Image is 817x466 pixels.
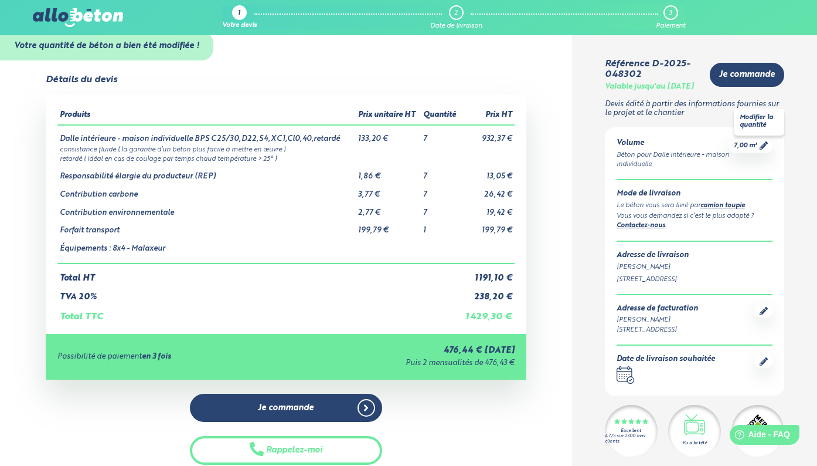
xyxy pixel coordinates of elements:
a: Je commande [190,394,382,423]
td: 199,79 € [356,217,421,235]
th: Prix unitaire HT [356,106,421,125]
td: 3,77 € [356,181,421,200]
td: 19,42 € [461,200,515,218]
td: 238,20 € [461,283,515,302]
td: 26,42 € [461,181,515,200]
img: website_grey.svg [19,31,28,40]
div: [PERSON_NAME] [617,262,773,272]
td: Contribution carbone [57,181,356,200]
div: Volume [617,139,730,148]
div: Mode de livraison [617,190,773,198]
iframe: Help widget launcher [713,420,804,453]
span: Je commande [258,403,314,413]
td: 1 191,10 € [461,264,515,283]
td: 932,37 € [461,125,515,144]
th: Quantité [421,106,460,125]
th: Prix HT [461,106,515,125]
div: 476,44 € [DATE] [291,346,515,356]
span: Je commande [719,70,775,80]
div: Vu à la télé [682,440,707,447]
div: Date de livraison [430,22,482,30]
div: [STREET_ADDRESS] [617,275,773,285]
div: Paiement [656,22,685,30]
a: camion toupie [700,202,745,209]
div: Mots-clés [146,69,179,77]
td: Total HT [57,264,460,283]
a: 2 Date de livraison [430,5,482,30]
div: Référence D-2025-048302 [605,59,701,80]
td: 7 [421,200,460,218]
div: Béton pour Dalle intérieure - maison individuelle [617,150,730,170]
td: 7 [421,125,460,144]
a: Je commande [710,63,784,87]
div: [PERSON_NAME] [617,315,698,325]
td: 1,86 € [356,163,421,181]
td: 7 [421,163,460,181]
img: tab_keywords_by_traffic_grey.svg [133,68,142,77]
p: Devis édité à partir des informations fournies sur le projet et le chantier [605,100,785,117]
div: Domaine: [DOMAIN_NAME] [30,31,132,40]
div: [STREET_ADDRESS] [617,325,698,335]
div: Détails du devis [46,75,117,85]
div: Votre devis [222,22,257,30]
div: Adresse de livraison [617,251,773,260]
td: Total TTC [57,302,460,322]
div: 2 [454,9,458,17]
td: 7 [421,181,460,200]
div: 4.7/5 sur 2300 avis clients [605,434,658,444]
img: tab_domain_overview_orange.svg [47,68,57,77]
strong: Votre quantité de béton a bien été modifiée ! [14,42,199,50]
th: Produits [57,106,356,125]
td: retardé ( idéal en cas de coulage par temps chaud température > 25° ) [57,153,515,163]
a: 1 Votre devis [222,5,257,30]
td: 133,20 € [356,125,421,144]
td: Dalle intérieure - maison individuelle BPS C25/30,D22,S4,XC1,Cl0,40,retardé [57,125,356,144]
td: 2,77 € [356,200,421,218]
a: 3 Paiement [656,5,685,30]
div: Date de livraison souhaitée [617,355,715,364]
td: Équipements : 8x4 - Malaxeur [57,235,356,264]
div: Valable jusqu'au [DATE] [605,83,694,92]
td: 1 [421,217,460,235]
td: TVA 20% [57,283,460,302]
div: Le béton vous sera livré par [617,201,773,211]
td: 199,79 € [461,217,515,235]
span: 7,00 m³ [734,141,757,150]
div: 3 [669,9,672,17]
td: 13,05 € [461,163,515,181]
div: Adresse de facturation [617,305,698,313]
img: allobéton [33,8,123,27]
td: Responsabilité élargie du producteur (REP) [57,163,356,181]
button: Rappelez-moi [190,436,382,465]
td: Contribution environnementale [57,200,356,218]
div: Domaine [60,69,90,77]
td: 1 429,30 € [461,302,515,322]
td: consistance fluide ( la garantie d’un béton plus facile à mettre en œuvre ) [57,144,515,154]
div: Excellent [621,428,641,434]
div: 1 [238,10,240,18]
a: Contactez-nous [617,222,665,229]
td: Forfait transport [57,217,356,235]
strong: en 3 fois [142,353,171,360]
div: Puis 2 mensualités de 476,43 € [291,359,515,368]
div: Vous vous demandez si c’est le plus adapté ? . [617,211,773,232]
div: Possibilité de paiement [57,353,291,362]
